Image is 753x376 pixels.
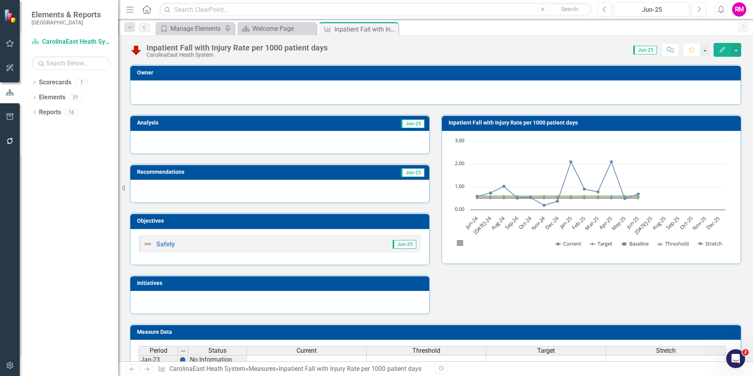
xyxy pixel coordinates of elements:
[137,169,327,175] h3: Recommendations
[489,191,492,194] path: Jul-24, 0.73. Current.
[583,188,586,191] path: Feb-25, 0.9. Current.
[412,347,440,354] span: Threshold
[156,240,175,248] a: Safety
[597,190,600,194] path: Mar-25, 0.78. Current.
[39,78,71,87] a: Scorecards
[614,2,690,17] button: Jun-25
[633,215,654,236] text: [DATE]-25
[150,347,167,354] span: Period
[705,215,721,231] text: Dec-25
[454,238,466,249] button: View chart menu, Chart
[610,195,613,199] path: Apr-25, 0.55. Target.
[476,195,479,198] path: Jun-24, 0.58. Current.
[633,46,657,54] span: Jun-25
[503,195,506,199] path: Aug-24, 0.55. Target.
[623,197,627,200] path: May-25, 0.49. Current.
[558,215,573,231] text: Jan-25
[455,205,464,212] text: 0.00
[143,239,152,249] img: Not Defined
[393,240,416,249] span: Jun-25
[569,195,573,199] path: Jan-25, 0.55. Target.
[530,214,547,231] text: Nov-24
[279,365,421,372] div: Inpatient Fall with Injury Rate per 1000 patient days
[590,240,613,247] button: Show Target
[697,240,722,247] button: Show Stretch
[455,182,464,190] text: 1.00
[137,329,737,335] h3: Measure Data
[130,44,143,56] img: Not On Track
[569,160,573,164] path: Jan-25, 2.09. Current.
[158,24,223,34] a: Manage Elements
[147,43,328,52] div: Inpatient Fall with Injury Rate per 1000 patient days
[297,347,317,354] span: Current
[32,10,101,19] span: Elements & Reports
[691,215,707,231] text: Nov-25
[455,137,464,144] text: 3.00
[463,214,479,231] text: Jun-24
[32,19,101,26] small: [GEOGRAPHIC_DATA]
[664,215,681,231] text: Sep-25
[656,347,676,354] span: Stretch
[180,357,186,363] img: BgCOk07PiH71IgAAAABJRU5ErkJggg==
[32,37,110,47] a: CarolinaEast Heath System
[583,215,600,231] text: Mar-25
[543,195,546,199] path: Nov-24, 0.55. Target.
[401,119,425,128] span: Jun-25
[726,349,745,368] iframe: Intercom live chat
[543,204,546,207] path: Nov-24, 0.19. Current.
[516,196,519,199] path: Sep-24, 0.51. Current.
[208,347,226,354] span: Status
[249,365,276,372] a: Measures
[334,24,396,34] div: Inpatient Fall with Injury Rate per 1000 patient days
[252,24,314,34] div: Welcome Page
[137,120,271,126] h3: Analysis
[597,195,600,199] path: Mar-25, 0.55. Target.
[137,280,425,286] h3: Initiatives
[450,137,729,255] svg: Interactive chart
[401,168,425,177] span: Jun-25
[637,192,640,195] path: Jun-25, 0.68. Current.
[550,4,590,15] button: Search
[39,93,65,102] a: Elements
[617,5,687,15] div: Jun-25
[147,52,328,58] div: CarolinaEast Heath System
[69,94,82,101] div: 21
[180,348,186,354] img: 8DAGhfEEPCf229AAAAAElFTkSuQmCC
[732,2,746,17] button: RM
[503,214,520,231] text: Sep-24
[583,195,586,199] path: Feb-25, 0.55. Target.
[637,195,640,199] path: Jun-25, 0.55. Target.
[188,355,247,365] td: No Information
[651,215,667,231] text: Aug-25
[571,215,587,231] text: Feb-25
[625,215,640,231] text: Jun-25
[529,196,532,199] path: Oct-24, 0.53. Current.
[158,365,430,374] div: » »
[678,215,694,231] text: Oct-25
[455,160,464,167] text: 2.00
[503,185,506,188] path: Aug-24, 1.02. Current.
[160,3,592,17] input: Search ClearPoint...
[489,195,492,199] path: Jul-24, 0.55. Target.
[597,215,613,231] text: Apr-25
[610,215,627,232] text: May-25
[32,56,110,70] input: Search Below...
[610,160,613,164] path: Apr-25, 2.09. Current.
[517,214,533,231] text: Oct-24
[561,6,578,12] span: Search
[621,240,649,247] button: Show Baseline
[490,214,506,231] text: Aug-24
[450,137,733,255] div: Chart. Highcharts interactive chart.
[137,70,737,76] h3: Owner
[39,108,61,117] a: Reports
[137,218,425,224] h3: Objectives
[4,9,18,23] img: ClearPoint Strategy
[472,214,493,236] text: [DATE]-24
[75,79,88,86] div: 1
[543,214,560,231] text: Dec-24
[555,240,581,247] button: Show Current
[169,365,245,372] a: CarolinaEast Heath System
[171,24,223,34] div: Manage Elements
[537,347,555,354] span: Target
